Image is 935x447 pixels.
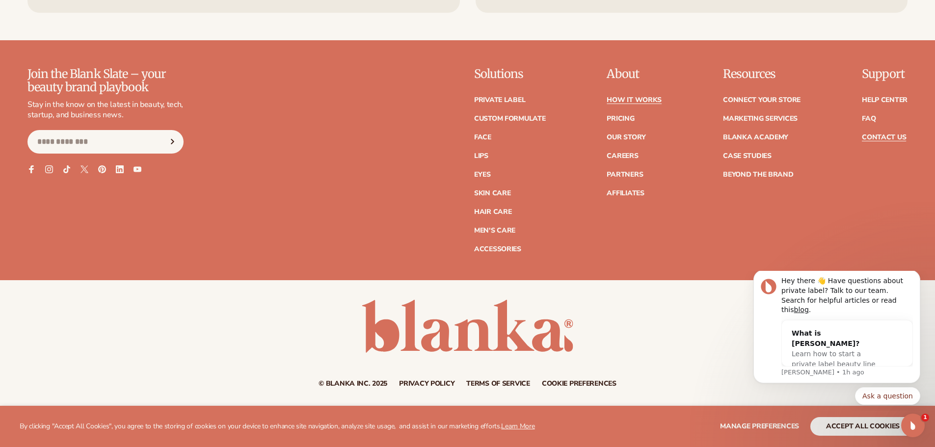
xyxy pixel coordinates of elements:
[474,246,521,253] a: Accessories
[862,97,908,104] a: Help Center
[862,134,906,141] a: Contact Us
[720,417,799,436] button: Manage preferences
[810,417,915,436] button: accept all cookies
[474,68,546,80] p: Solutions
[53,57,144,78] div: What is [PERSON_NAME]?
[474,134,491,141] a: Face
[43,50,154,117] div: What is [PERSON_NAME]?Learn how to start a private label beauty line with [PERSON_NAME]
[607,190,644,197] a: Affiliates
[607,68,662,80] p: About
[607,153,638,159] a: Careers
[161,130,183,154] button: Subscribe
[607,115,634,122] a: Pricing
[116,116,182,134] button: Quick reply: Ask a question
[474,209,511,215] a: Hair Care
[607,171,643,178] a: Partners
[607,134,645,141] a: Our Story
[739,271,935,411] iframe: Intercom notifications message
[862,68,908,80] p: Support
[466,380,530,387] a: Terms of service
[474,227,515,234] a: Men's Care
[474,115,546,122] a: Custom formulate
[862,115,876,122] a: FAQ
[901,414,925,437] iframe: Intercom live chat
[27,100,184,120] p: Stay in the know on the latest in beauty, tech, startup, and business news.
[399,380,454,387] a: Privacy policy
[22,8,38,24] img: Profile image for Lee
[501,421,534,431] a: Learn More
[542,380,616,387] a: Cookie preferences
[474,190,510,197] a: Skin Care
[723,97,801,104] a: Connect your store
[723,134,788,141] a: Blanka Academy
[723,153,772,159] a: Case Studies
[43,5,174,44] div: Hey there 👋 Have questions about private label? Talk to our team. Search for helpful articles or ...
[607,97,662,104] a: How It Works
[474,171,491,178] a: Eyes
[921,414,929,421] span: 1
[43,5,174,95] div: Message content
[55,35,70,43] a: blog
[720,421,799,431] span: Manage preferences
[15,116,182,134] div: Quick reply options
[723,115,798,122] a: Marketing services
[723,68,801,80] p: Resources
[723,171,794,178] a: Beyond the brand
[43,97,174,106] p: Message from Lee, sent 1h ago
[319,379,387,388] small: © Blanka Inc. 2025
[27,68,184,94] p: Join the Blank Slate – your beauty brand playbook
[474,153,488,159] a: Lips
[20,422,535,431] p: By clicking "Accept All Cookies", you agree to the storing of cookies on your device to enhance s...
[474,97,525,104] a: Private label
[53,79,137,107] span: Learn how to start a private label beauty line with [PERSON_NAME]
